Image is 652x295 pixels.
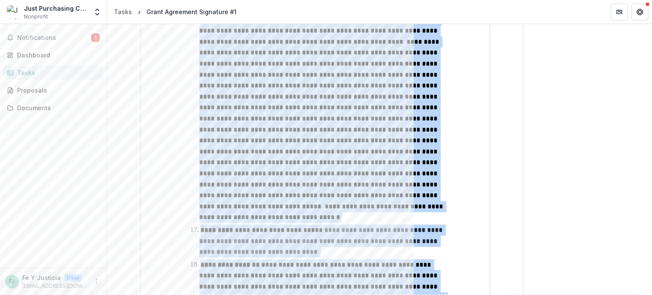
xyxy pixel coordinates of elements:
button: Partners [611,3,628,21]
span: Notifications [17,34,91,42]
div: Tasks [114,7,132,16]
div: Proposals [17,86,96,95]
a: Dashboard [3,48,103,62]
button: Get Help [631,3,649,21]
p: [EMAIL_ADDRESS][DOMAIN_NAME] [22,282,88,290]
button: Notifications1 [3,31,103,45]
nav: breadcrumb [111,6,240,18]
img: Just Purchasing Consortium [7,5,21,19]
button: Open entity switcher [91,3,103,21]
div: Just Purchasing Consortium [24,4,88,13]
a: Documents [3,101,103,115]
p: User [64,274,82,282]
a: Tasks [3,66,103,80]
div: Documents [17,103,96,112]
span: Nonprofit [24,13,48,21]
button: More [91,277,102,287]
div: Grant Agreement Signature #1 [147,7,236,16]
div: Fe Y Justicia [9,279,15,284]
a: Tasks [111,6,135,18]
span: 1 [91,33,100,42]
p: Fe Y Justicia [22,273,61,282]
a: Proposals [3,83,103,97]
div: Dashboard [17,51,96,60]
div: Tasks [17,68,96,77]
